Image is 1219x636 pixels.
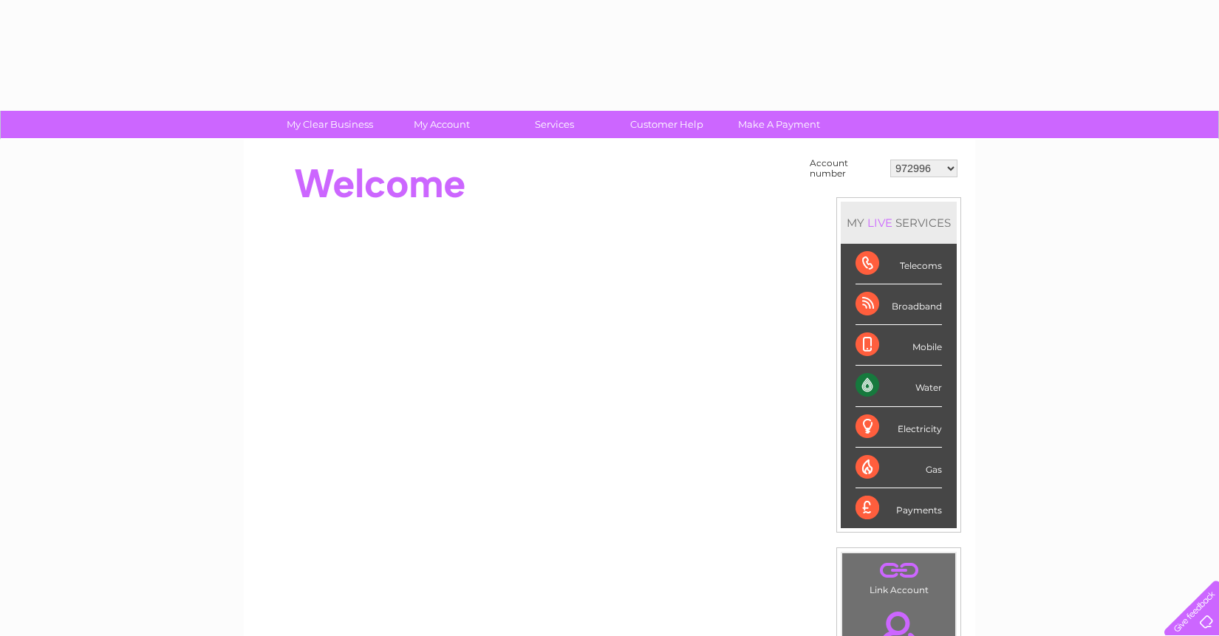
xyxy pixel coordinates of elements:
td: Account number [806,154,887,182]
div: MY SERVICES [841,202,957,244]
a: Services [494,111,615,138]
div: Payments [856,488,942,528]
div: Gas [856,448,942,488]
a: Make A Payment [718,111,840,138]
a: My Account [381,111,503,138]
a: . [846,557,952,583]
div: Mobile [856,325,942,366]
div: Broadband [856,284,942,325]
td: Link Account [841,553,956,599]
div: Electricity [856,407,942,448]
a: My Clear Business [269,111,391,138]
a: Customer Help [606,111,728,138]
div: Telecoms [856,244,942,284]
div: Water [856,366,942,406]
div: LIVE [864,216,895,230]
